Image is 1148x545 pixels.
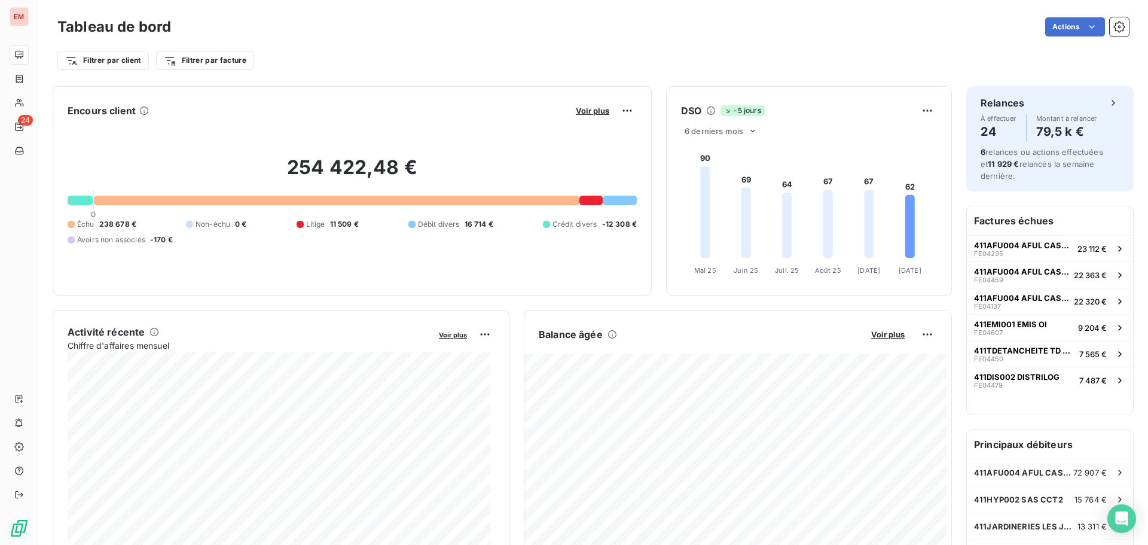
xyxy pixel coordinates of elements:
h6: Activité récente [68,325,145,339]
span: 11 929 € [988,159,1019,169]
span: -5 jours [720,105,764,116]
span: 11 509 € [330,219,359,230]
button: Actions [1045,17,1105,36]
div: Open Intercom Messenger [1107,504,1136,533]
span: relances ou actions effectuées et relancés la semaine dernière. [981,147,1103,181]
span: 238 678 € [99,219,136,230]
button: 411DIS002 DISTRILOGFE044797 487 € [967,367,1133,393]
h6: Balance âgée [539,327,603,342]
span: Chiffre d'affaires mensuel [68,339,430,352]
span: 411AFU004 AFUL CASABONA [974,267,1069,276]
span: 6 derniers mois [685,126,743,136]
button: 411AFU004 AFUL CASABONAFE0413722 320 € [967,288,1133,314]
span: 9 204 € [1078,323,1107,333]
h6: DSO [681,103,701,118]
span: 7 487 € [1079,376,1107,385]
tspan: Juin 25 [734,266,758,275]
img: Logo LeanPay [10,519,29,538]
span: 22 320 € [1074,297,1107,306]
span: FE04450 [974,355,1003,363]
span: FE04607 [974,329,1003,336]
span: FE04295 [974,250,1003,257]
span: 411AFU004 AFUL CASABONA [974,293,1069,303]
span: 24 [18,115,33,126]
span: 7 565 € [1079,349,1107,359]
button: Voir plus [572,105,613,116]
h6: Principaux débiteurs [967,430,1133,459]
tspan: Juil. 25 [775,266,799,275]
span: FE04137 [974,303,1001,310]
button: 411TDETANCHEITE TD ETANCHEITEFE044507 565 € [967,340,1133,367]
span: 411AFU004 AFUL CASABONA [974,468,1073,477]
span: Litige [306,219,325,230]
h6: Encours client [68,103,136,118]
span: Montant à relancer [1036,115,1097,122]
span: 411HYP002 SAS CCT2 [974,495,1063,504]
span: Échu [77,219,94,230]
span: 13 311 € [1077,522,1107,531]
span: -170 € [150,235,173,245]
span: 411DIS002 DISTRILOG [974,372,1060,382]
button: Voir plus [868,329,908,340]
span: Avoirs non associés [77,235,145,245]
button: 411AFU004 AFUL CASABONAFE0429523 112 € [967,235,1133,261]
span: 23 112 € [1077,244,1107,254]
span: 411EMI001 EMIS OI [974,319,1047,329]
span: Non-échu [196,219,230,230]
button: Filtrer par facture [156,51,254,70]
span: FE04479 [974,382,1003,389]
button: 411EMI001 EMIS OIFE046079 204 € [967,314,1133,340]
span: FE04459 [974,276,1003,284]
h2: 254 422,48 € [68,156,637,191]
span: 72 907 € [1073,468,1107,477]
span: -12 308 € [602,219,637,230]
span: À effectuer [981,115,1016,122]
button: Filtrer par client [57,51,149,70]
span: Voir plus [871,330,905,339]
span: 22 363 € [1074,270,1107,280]
h4: 79,5 k € [1036,122,1097,141]
span: 16 714 € [465,219,493,230]
tspan: Mai 25 [694,266,716,275]
span: 15 764 € [1074,495,1107,504]
h4: 24 [981,122,1016,141]
span: 6 [981,147,985,157]
span: 0 [91,209,96,219]
h3: Tableau de bord [57,16,171,38]
h6: Factures échues [967,206,1133,235]
button: Voir plus [435,329,471,340]
span: Voir plus [576,106,609,115]
span: 411AFU004 AFUL CASABONA [974,240,1073,250]
span: 411TDETANCHEITE TD ETANCHEITE [974,346,1074,355]
div: EM [10,7,29,26]
span: 411JARDINERIES LES JARDINERIES DE BOURBON [974,522,1077,531]
button: 411AFU004 AFUL CASABONAFE0445922 363 € [967,261,1133,288]
h6: Relances [981,96,1024,110]
span: Débit divers [418,219,460,230]
tspan: Août 25 [815,266,841,275]
span: Voir plus [439,331,467,339]
tspan: [DATE] [899,266,921,275]
tspan: [DATE] [857,266,880,275]
span: Crédit divers [552,219,597,230]
span: 0 € [235,219,246,230]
